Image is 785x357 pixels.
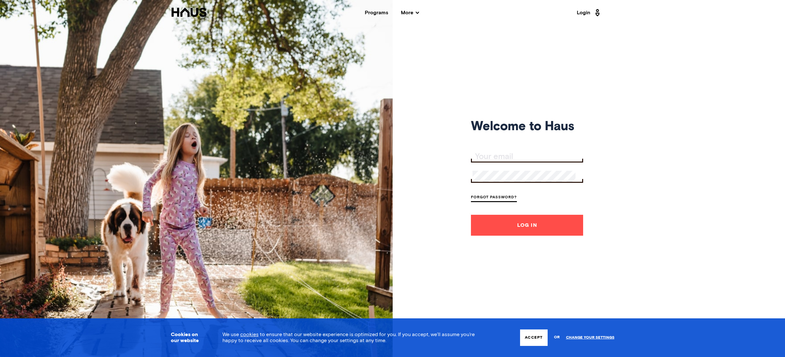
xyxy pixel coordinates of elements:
[471,121,583,132] h1: Welcome to Haus
[577,8,602,18] a: Login
[222,332,475,343] span: We use to ensure that our website experience is optimized for you. If you accept, we’ll assume yo...
[471,194,517,202] a: Forgot Password?
[171,332,207,344] h3: Cookies on our website
[401,10,419,15] span: More
[365,10,388,15] a: Programs
[566,335,614,340] a: Change your settings
[554,332,560,343] span: or
[520,329,547,346] button: Accept
[473,152,583,161] input: Your email
[471,215,583,236] button: Log In
[240,332,259,337] a: cookies
[473,171,576,183] input: Your password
